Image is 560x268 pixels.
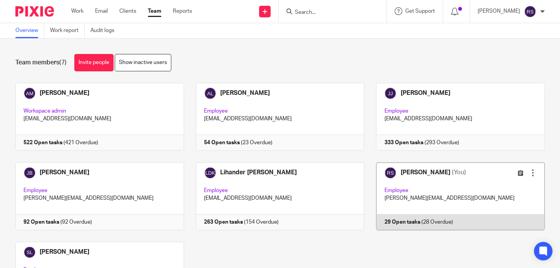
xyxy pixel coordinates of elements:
[524,5,536,18] img: svg%3E
[15,23,44,38] a: Overview
[90,23,120,38] a: Audit logs
[15,59,67,67] h1: Team members
[294,9,363,16] input: Search
[478,7,520,15] p: [PERSON_NAME]
[148,7,161,15] a: Team
[50,23,85,38] a: Work report
[119,7,136,15] a: Clients
[59,59,67,66] span: (7)
[71,7,84,15] a: Work
[95,7,108,15] a: Email
[15,6,54,17] img: Pixie
[115,54,171,71] a: Show inactive users
[74,54,114,71] a: Invite people
[173,7,192,15] a: Reports
[405,8,435,14] span: Get Support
